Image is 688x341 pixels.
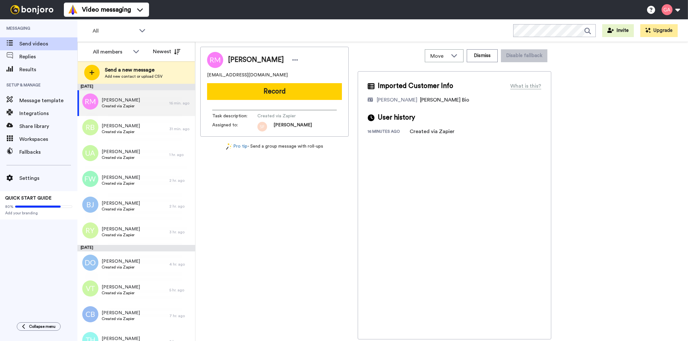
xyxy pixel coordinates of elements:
[640,24,678,37] button: Upgrade
[102,155,140,160] span: Created via Zapier
[5,210,72,216] span: Add your branding
[8,5,56,14] img: bj-logo-header-white.svg
[102,258,140,265] span: [PERSON_NAME]
[82,145,98,161] img: ua.png
[82,280,98,297] img: vt.png
[102,123,140,129] span: [PERSON_NAME]
[420,97,469,102] span: [PERSON_NAME] Bio
[29,324,55,329] span: Collapse menu
[77,84,195,90] div: [DATE]
[102,200,140,207] span: [PERSON_NAME]
[169,126,192,132] div: 31 min. ago
[82,119,98,135] img: rb.png
[602,24,634,37] button: Invite
[93,48,130,56] div: All members
[5,196,52,200] span: QUICK START GUIDE
[169,152,192,157] div: 1 hr. ago
[378,81,453,91] span: Imported Customer Info
[430,52,448,60] span: Move
[82,171,98,187] img: fw.png
[207,83,342,100] button: Record
[169,204,192,209] div: 2 hr. ago
[102,232,140,238] span: Created via Zapier
[368,129,410,135] div: 16 minutes ago
[82,93,98,110] img: rm.png
[169,313,192,318] div: 7 hr. ago
[102,226,140,232] span: [PERSON_NAME]
[68,5,78,15] img: vm-color.svg
[82,5,131,14] span: Video messaging
[105,74,163,79] span: Add new contact or upload CSV
[102,290,140,296] span: Created via Zapier
[19,174,77,182] span: Settings
[467,49,498,62] button: Dismiss
[82,197,98,213] img: bj.png
[226,143,232,150] img: magic-wand.svg
[148,45,185,58] button: Newest
[82,255,98,271] img: do.png
[82,306,98,322] img: cb.png
[510,82,541,90] div: What is this?
[169,178,192,183] div: 2 hr. ago
[169,101,192,106] div: 16 min. ago
[105,66,163,74] span: Send a new message
[102,265,140,270] span: Created via Zapier
[212,113,257,119] span: Task description :
[102,310,140,316] span: [PERSON_NAME]
[19,110,77,117] span: Integrations
[19,148,77,156] span: Fallbacks
[17,322,61,331] button: Collapse menu
[212,122,257,132] span: Assigned to:
[19,122,77,130] span: Share library
[207,72,288,78] span: [EMAIL_ADDRESS][DOMAIN_NAME]
[377,96,417,104] div: [PERSON_NAME]
[228,55,284,65] span: [PERSON_NAME]
[102,129,140,134] span: Created via Zapier
[274,122,312,132] span: [PERSON_NAME]
[207,52,223,68] img: Image of Robin Mack
[102,103,140,109] span: Created via Zapier
[5,204,14,209] span: 80%
[169,229,192,235] div: 3 hr. ago
[169,287,192,293] div: 5 hr. ago
[378,113,415,122] span: User history
[257,113,319,119] span: Created via Zapier
[93,27,136,35] span: All
[102,181,140,186] span: Created via Zapier
[19,40,77,48] span: Send videos
[82,222,98,239] img: ry.png
[102,97,140,103] span: [PERSON_NAME]
[102,207,140,212] span: Created via Zapier
[19,53,77,61] span: Replies
[102,316,140,321] span: Created via Zapier
[19,135,77,143] span: Workspaces
[226,143,247,150] a: Pro tip
[102,284,140,290] span: [PERSON_NAME]
[257,122,267,132] img: sf.png
[169,262,192,267] div: 4 hr. ago
[102,149,140,155] span: [PERSON_NAME]
[19,97,77,104] span: Message template
[501,49,547,62] button: Disable fallback
[77,245,195,251] div: [DATE]
[102,174,140,181] span: [PERSON_NAME]
[19,66,77,73] span: Results
[410,128,454,135] div: Created via Zapier
[200,143,349,150] div: - Send a group message with roll-ups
